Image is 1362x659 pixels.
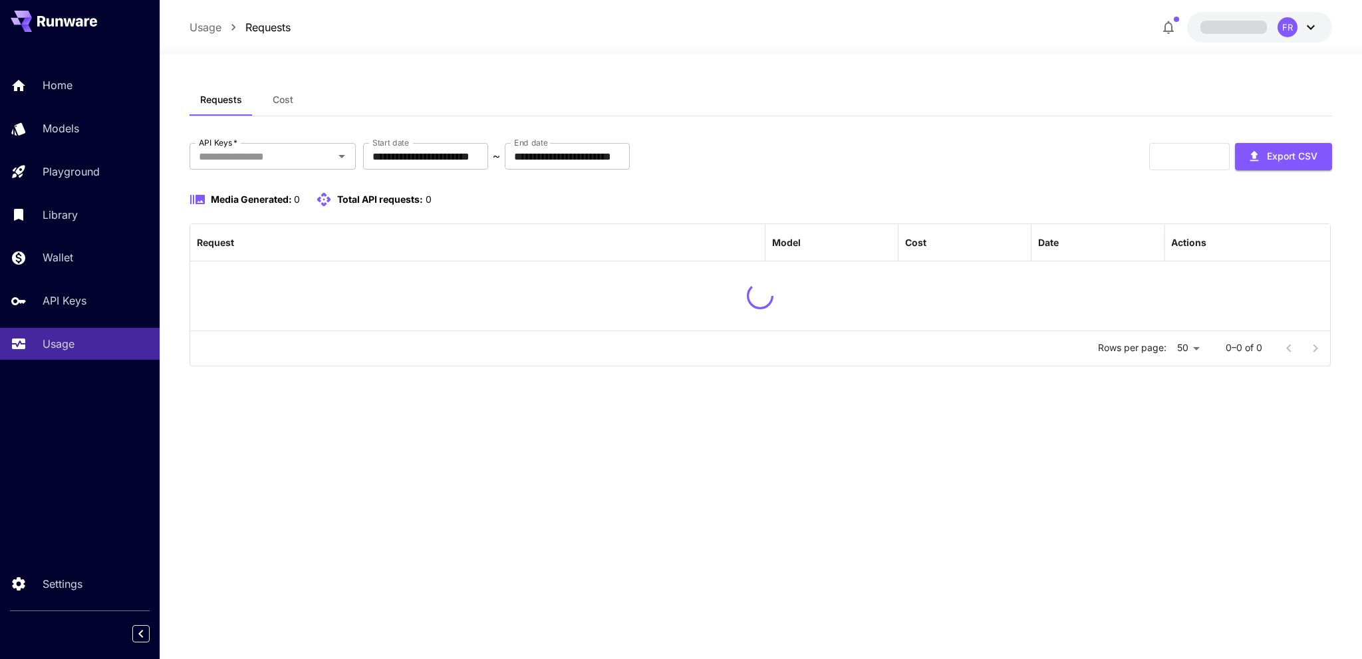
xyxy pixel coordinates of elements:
a: Requests [245,19,291,35]
div: Date [1038,237,1059,248]
span: 0 [294,194,300,205]
button: Open [333,147,351,166]
div: FR [1278,17,1297,37]
span: 0 [426,194,432,205]
p: Settings [43,576,82,592]
span: Requests [200,94,242,106]
div: 50 [1172,338,1204,358]
span: Total API requests: [337,194,423,205]
p: API Keys [43,293,86,309]
p: Models [43,120,79,136]
span: Cost [273,94,293,106]
nav: breadcrumb [190,19,291,35]
span: Media Generated: [211,194,292,205]
div: Cost [905,237,926,248]
p: 0–0 of 0 [1226,341,1262,354]
p: ~ [493,148,500,164]
button: Collapse sidebar [132,625,150,642]
p: Rows per page: [1098,341,1166,354]
p: Wallet [43,249,73,265]
label: End date [514,137,547,148]
p: Home [43,77,72,93]
div: Collapse sidebar [142,622,160,646]
button: Export CSV [1235,143,1332,170]
div: Actions [1171,237,1206,248]
div: Request [197,237,234,248]
p: Playground [43,164,100,180]
p: Usage [43,336,74,352]
label: Start date [372,137,409,148]
label: API Keys [199,137,237,148]
div: Model [772,237,801,248]
p: Library [43,207,78,223]
button: FR [1187,12,1332,43]
a: Usage [190,19,221,35]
